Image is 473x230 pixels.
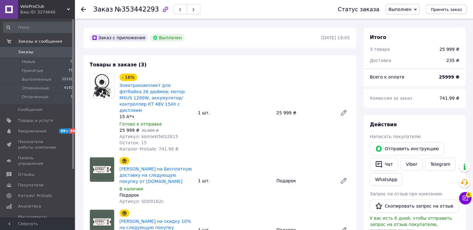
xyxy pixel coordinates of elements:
div: Выплачен [150,34,184,41]
span: Аналитика [18,204,41,209]
span: 99+ [59,128,69,134]
div: 1 шт. [195,176,274,185]
span: Принятые [22,68,43,74]
span: Товары и услуги [18,118,53,123]
span: Написать покупателю [370,134,421,139]
span: Уведомления [18,128,46,134]
span: Заказы и сообщения [18,39,62,44]
button: Отправить инструкцию [370,142,444,155]
div: Подарок [119,192,193,198]
span: Показатели работы компании [18,139,58,150]
span: Готово к отправке [119,122,162,127]
b: 25999 ₴ [439,74,459,79]
img: Купон на Бесплатную доставку на следующую покупку от VPC.COM.UA [90,157,114,182]
div: 1 шт. [195,108,274,117]
span: Покупатели [18,182,44,188]
span: Артикул: komlektfetz2615 [119,134,178,139]
div: Вернуться назад [81,6,86,12]
span: Сообщения [18,107,42,113]
button: Принять заказ [426,5,467,14]
div: 15 А*ч [119,113,193,120]
a: Viber [401,158,422,171]
span: Комиссия за заказ [370,96,412,101]
div: Подарок [274,176,335,185]
span: 3 товара [370,47,390,52]
span: Всего к оплате [370,74,404,79]
span: 1 [71,94,73,100]
span: Заказ [93,6,113,13]
span: 25 999 ₴ [119,128,139,133]
a: [PERSON_NAME] на Бесплатную доставку на следующую покупку от [DOMAIN_NAME] [119,166,192,184]
span: 12110 [62,77,73,82]
a: WhatsApp [370,173,402,186]
span: 6 [466,192,471,198]
span: Каталог ProSale [18,193,52,199]
div: - 16% [119,74,137,81]
div: 25 999 ₴ [439,46,459,52]
div: 25 999 ₴ [274,108,335,117]
span: Товары в заказе (3) [90,62,146,68]
span: В наличии [119,186,143,191]
span: 4192 [64,85,73,91]
a: Редактировать [337,175,350,187]
div: Статус заказа [338,6,379,12]
div: Заказ с приложения [90,34,148,41]
a: Редактировать [337,107,350,119]
span: Каталог ProSale: 741.99 ₴ [119,146,179,151]
span: Выполнен [388,7,411,12]
a: Telegram [425,158,456,171]
span: Выполненные [22,77,52,82]
div: Ваш ID: 3274640 [20,9,75,15]
span: 75 [68,68,73,74]
span: Новые [22,59,35,65]
span: Итого [370,34,386,40]
time: [DATE] 19:05 [321,35,350,40]
span: Заказы [18,49,33,55]
span: Принять заказ [431,7,462,12]
span: №353442293 [115,6,159,13]
input: Поиск [3,22,73,33]
span: 31 000 ₴ [141,128,159,133]
button: Скопировать запрос на отзыв [370,199,459,213]
span: Остаток: 15 [119,140,147,145]
span: Отмененные [22,85,49,91]
a: [PERSON_NAME] на скидку 10% на следующую покупку [119,219,191,230]
span: Отзывы [18,172,35,177]
span: Панель управления [18,155,58,166]
img: Электрокомплект для фэтбайка 26 дюймов: мотор MXUS 1200W, аккумулятор/ контроллер КТ 48V 15Ah с д... [90,74,114,98]
button: Чат [370,158,398,171]
span: Артикул: SD09162с [119,199,164,204]
span: 741.99 ₴ [439,96,459,101]
span: Доставка [370,58,391,63]
span: Запрос на отзыв про компанию [370,191,442,196]
span: 0 [71,59,73,65]
span: VeloProClub [20,4,67,9]
span: Инструменты вебмастера и SEO [18,214,58,225]
div: 235 ₴ [443,54,463,67]
button: Чат с покупателем6 [459,192,471,204]
span: 99+ [69,128,80,134]
span: Действия [370,122,397,127]
span: Оплаченные [22,94,49,100]
a: Электрокомплект для фэтбайка 26 дюймов: мотор MXUS 1200W, аккумулятор/ контроллер КТ 48V 15Ah с д... [119,83,185,113]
